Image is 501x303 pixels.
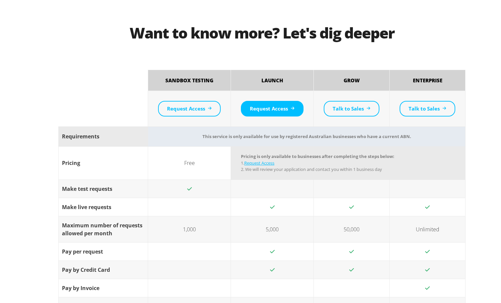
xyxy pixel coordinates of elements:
[62,203,144,211] div: Make live requests
[62,266,144,274] div: Pay by Credit Card
[390,70,466,91] th: Enterprise
[324,101,379,116] a: Talk to Sales
[62,132,144,140] div: Requirements
[62,221,144,237] div: Maximum number of requests allowed per month
[62,159,144,167] div: Pricing
[62,248,144,256] div: Pay per request
[158,101,221,116] a: Request Access
[231,147,466,180] td: Pricing is only available to businesses after completing the steps below:
[148,70,231,91] th: Sandbox Testing
[390,216,466,242] td: Unlimited
[62,185,144,193] div: Make test requests
[231,216,314,242] td: 5,000
[241,160,382,173] span: 1. 2. We will review your application and contact you within 1 business day
[244,160,274,166] a: Request Access
[148,126,466,147] td: This service is only available for use by registered Australian businesses who have a current ABN.
[231,70,314,91] th: Launch
[58,13,466,52] h2: Want to know more? Let's dig deeper
[62,284,144,292] div: Pay by Invoice
[400,101,455,116] a: Talk to Sales
[314,216,390,242] td: 50,000
[148,147,231,180] td: Free
[314,70,390,91] th: Grow
[241,101,304,116] a: Request Access
[148,216,231,242] td: 1,000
